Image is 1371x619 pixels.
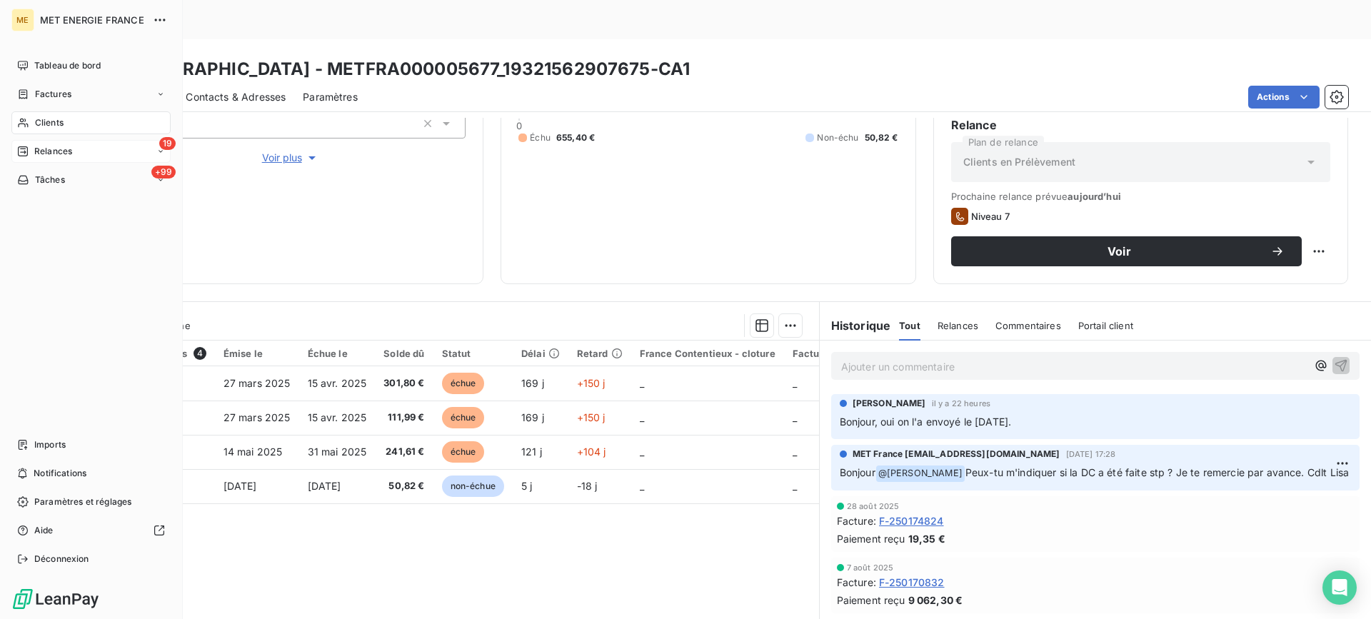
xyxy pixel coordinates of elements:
div: Échue le [308,348,367,359]
span: @ [PERSON_NAME] [876,465,965,482]
span: F-250170832 [879,575,945,590]
h6: Historique [820,317,891,334]
span: Paiement reçu [837,531,905,546]
button: Voir [951,236,1302,266]
span: _ [793,377,797,389]
span: échue [442,441,485,463]
span: Bonjour, oui on l'a envoyé le [DATE]. [840,416,1012,428]
span: 169 j [521,411,544,423]
span: +150 j [577,377,606,389]
span: non-échue [442,475,504,497]
span: Non-échu [817,131,858,144]
span: Paiement reçu [837,593,905,608]
span: Peux-tu m'indiquer si la DC a été faite stp ? Je te remercie par avance. Cdlt Lisa [965,466,1349,478]
span: 655,40 € [556,131,595,144]
span: 301,80 € [383,376,424,391]
span: +99 [151,166,176,178]
button: Actions [1248,86,1320,109]
span: 4 [194,347,206,360]
span: _ [640,377,644,389]
span: Notifications [34,467,86,480]
span: 111,99 € [383,411,424,425]
span: Échu [530,131,551,144]
span: Prochaine relance prévue [951,191,1330,202]
span: Niveau 7 [971,211,1010,222]
span: échue [442,407,485,428]
span: Paramètres et réglages [34,495,131,508]
span: Bonjour [840,466,875,478]
span: _ [793,446,797,458]
h3: [GEOGRAPHIC_DATA] - METFRA000005677_19321562907675-CA1 [126,56,690,82]
span: Voir plus [262,151,319,165]
img: Logo LeanPay [11,588,100,610]
span: MET France [EMAIL_ADDRESS][DOMAIN_NAME] [853,448,1060,461]
h6: Relance [951,116,1330,134]
span: échue [442,373,485,394]
span: [PERSON_NAME] [853,397,926,410]
span: 7 août 2025 [847,563,894,572]
div: Facture / Echéancier [793,348,890,359]
span: +104 j [577,446,606,458]
div: Open Intercom Messenger [1322,570,1357,605]
div: Solde dû [383,348,424,359]
span: Contacts & Adresses [186,90,286,104]
span: 31 mai 2025 [308,446,367,458]
div: Statut [442,348,504,359]
span: 19 [159,137,176,150]
span: 19,35 € [908,531,945,546]
span: aujourd’hui [1068,191,1121,202]
div: Émise le [224,348,291,359]
span: 241,61 € [383,445,424,459]
span: 15 avr. 2025 [308,377,367,389]
a: Aide [11,519,171,542]
span: _ [640,480,644,492]
span: Facture : [837,513,876,528]
span: Factures [35,88,71,101]
span: Relances [938,320,978,331]
span: Facture : [837,575,876,590]
span: _ [640,446,644,458]
span: il y a 22 heures [932,399,990,408]
span: Paramètres [303,90,358,104]
div: Délai [521,348,560,359]
span: +150 j [577,411,606,423]
span: 14 mai 2025 [224,446,283,458]
span: Tout [899,320,920,331]
span: 50,82 € [865,131,898,144]
span: [DATE] [224,480,257,492]
span: Commentaires [995,320,1061,331]
span: 50,82 € [383,479,424,493]
span: _ [793,411,797,423]
span: Tableau de bord [34,59,101,72]
button: Voir plus [115,150,466,166]
span: 0 [516,120,522,131]
span: Imports [34,438,66,451]
span: 9 062,30 € [908,593,963,608]
span: [DATE] [308,480,341,492]
span: 5 j [521,480,532,492]
span: 28 août 2025 [847,502,900,510]
span: Aide [34,524,54,537]
span: Déconnexion [34,553,89,565]
span: Voir [968,246,1270,257]
span: _ [793,480,797,492]
span: _ [640,411,644,423]
span: Portail client [1078,320,1133,331]
span: Relances [34,145,72,158]
span: F-250174824 [879,513,944,528]
span: Clients en Prélèvement [963,155,1075,169]
span: 15 avr. 2025 [308,411,367,423]
span: -18 j [577,480,598,492]
span: 27 mars 2025 [224,411,291,423]
span: [DATE] 17:28 [1066,450,1116,458]
span: 27 mars 2025 [224,377,291,389]
span: Tâches [35,173,65,186]
span: Clients [35,116,64,129]
div: Retard [577,348,623,359]
div: France Contentieux - cloture [640,348,775,359]
span: 169 j [521,377,544,389]
span: 121 j [521,446,542,458]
